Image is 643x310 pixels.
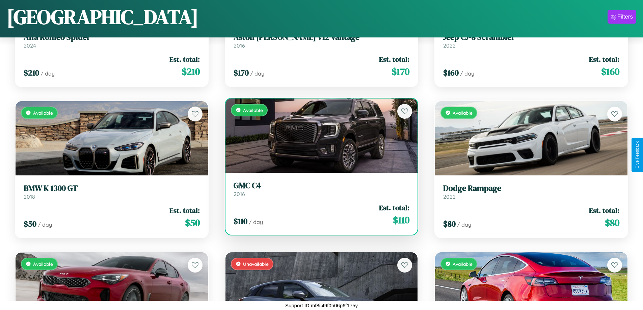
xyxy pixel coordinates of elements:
[589,205,619,215] span: Est. total:
[379,203,409,213] span: Est. total:
[234,181,410,197] a: GMC C42016
[605,216,619,229] span: $ 80
[24,218,36,229] span: $ 50
[24,32,200,49] a: Alfa Romeo Spider2024
[169,54,200,64] span: Est. total:
[234,181,410,191] h3: GMC C4
[243,261,269,267] span: Unavailable
[601,65,619,78] span: $ 160
[234,216,247,227] span: $ 110
[617,13,633,20] div: Filters
[38,221,52,228] span: / day
[250,70,264,77] span: / day
[443,193,456,200] span: 2022
[243,107,263,113] span: Available
[234,32,410,49] a: Aston [PERSON_NAME] V12 Vantage2016
[24,42,36,49] span: 2024
[24,32,200,42] h3: Alfa Romeo Spider
[24,67,39,78] span: $ 210
[7,3,198,31] h1: [GEOGRAPHIC_DATA]
[457,221,471,228] span: / day
[169,205,200,215] span: Est. total:
[443,32,619,42] h3: Jeep CJ-8 Scrambler
[453,110,473,116] span: Available
[24,184,200,193] h3: BMW K 1300 GT
[182,65,200,78] span: $ 210
[234,32,410,42] h3: Aston [PERSON_NAME] V12 Vantage
[453,261,473,267] span: Available
[443,184,619,200] a: Dodge Rampage2022
[41,70,55,77] span: / day
[234,42,245,49] span: 2016
[24,184,200,200] a: BMW K 1300 GT2018
[285,301,358,310] p: Support ID: mf8il49f0h06p6f175y
[443,32,619,49] a: Jeep CJ-8 Scrambler2022
[234,67,249,78] span: $ 170
[392,65,409,78] span: $ 170
[393,213,409,227] span: $ 110
[185,216,200,229] span: $ 50
[249,219,263,225] span: / day
[33,261,53,267] span: Available
[460,70,474,77] span: / day
[33,110,53,116] span: Available
[443,67,459,78] span: $ 160
[635,141,640,169] div: Give Feedback
[443,42,456,49] span: 2022
[443,218,456,229] span: $ 80
[379,54,409,64] span: Est. total:
[608,10,636,24] button: Filters
[234,191,245,197] span: 2016
[443,184,619,193] h3: Dodge Rampage
[589,54,619,64] span: Est. total:
[24,193,35,200] span: 2018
